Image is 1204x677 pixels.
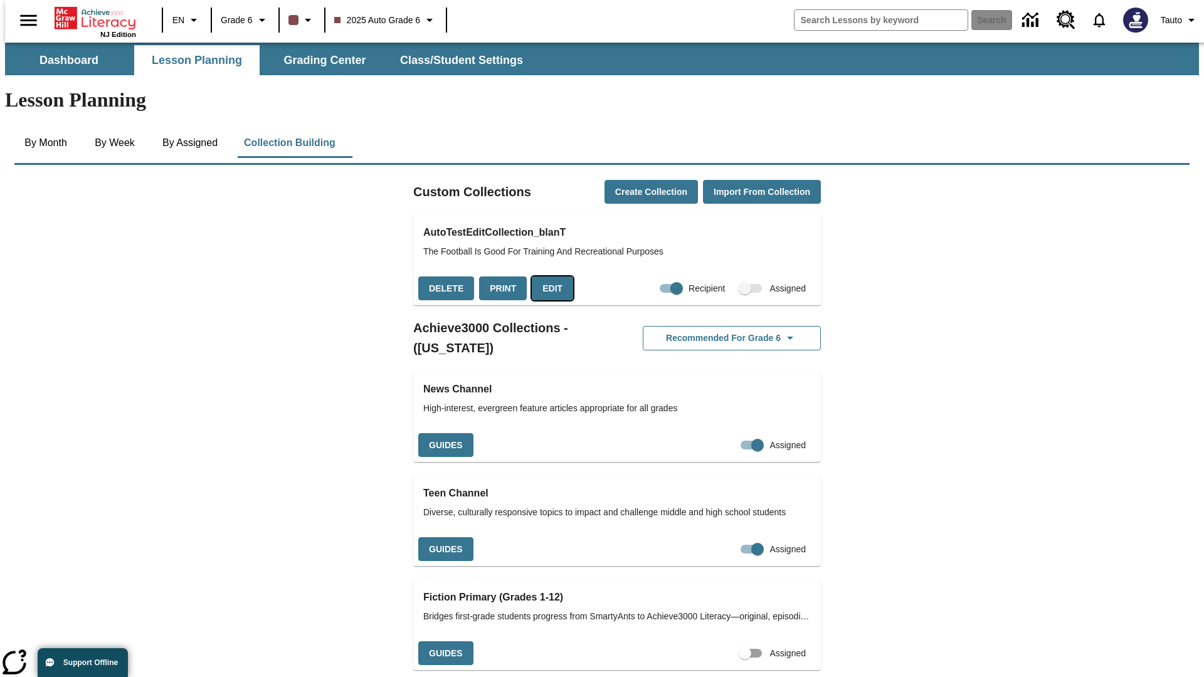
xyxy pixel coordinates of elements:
[418,537,473,562] button: Guides
[1161,14,1182,27] span: Tauto
[262,45,388,75] button: Grading Center
[14,128,77,158] button: By Month
[605,180,698,204] button: Create Collection
[769,282,806,295] span: Assigned
[1015,3,1049,38] a: Data Center
[55,4,136,38] div: Home
[134,45,260,75] button: Lesson Planning
[423,245,811,258] span: The Football Is Good For Training And Recreational Purposes
[83,128,146,158] button: By Week
[769,543,806,556] span: Assigned
[423,485,811,502] h3: Teen Channel
[390,45,533,75] button: Class/Student Settings
[216,9,275,31] button: Grade: Grade 6, Select a grade
[769,439,806,452] span: Assigned
[152,53,242,68] span: Lesson Planning
[167,9,207,31] button: Language: EN, Select a language
[1123,8,1148,33] img: Avatar
[172,14,184,27] span: EN
[5,88,1199,112] h1: Lesson Planning
[55,6,136,31] a: Home
[38,648,128,677] button: Support Offline
[63,658,118,667] span: Support Offline
[152,128,228,158] button: By Assigned
[5,45,534,75] div: SubNavbar
[769,647,806,660] span: Assigned
[6,45,132,75] button: Dashboard
[423,402,811,415] span: High-interest, evergreen feature articles appropriate for all grades
[689,282,725,295] span: Recipient
[795,10,968,30] input: search field
[1116,4,1156,36] button: Select a new avatar
[1083,4,1116,36] a: Notifications
[418,641,473,666] button: Guides
[283,53,366,68] span: Grading Center
[1049,3,1083,37] a: Resource Center, Will open in new tab
[1156,9,1204,31] button: Profile/Settings
[418,433,473,458] button: Guides
[283,9,320,31] button: Class color is dark brown. Change class color
[423,380,811,398] h3: News Channel
[334,14,421,27] span: 2025 Auto Grade 6
[532,276,573,301] button: Edit
[423,589,811,606] h3: Fiction Primary (Grades 1-12)
[413,182,531,202] h2: Custom Collections
[329,9,443,31] button: Class: 2025 Auto Grade 6, Select your class
[40,53,98,68] span: Dashboard
[703,180,821,204] button: Import from Collection
[5,43,1199,75] div: SubNavbar
[400,53,523,68] span: Class/Student Settings
[221,14,253,27] span: Grade 6
[423,506,811,519] span: Diverse, culturally responsive topics to impact and challenge middle and high school students
[100,31,136,38] span: NJ Edition
[643,326,821,350] button: Recommended for Grade 6
[423,224,811,241] h3: AutoTestEditCollection_blanT
[413,318,617,358] h2: Achieve3000 Collections - ([US_STATE])
[423,610,811,623] span: Bridges first-grade students progress from SmartyAnts to Achieve3000 Literacy—original, episodic ...
[10,2,47,39] button: Open side menu
[418,276,474,301] button: Delete
[234,128,346,158] button: Collection Building
[479,276,527,301] button: Print, will open in a new window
